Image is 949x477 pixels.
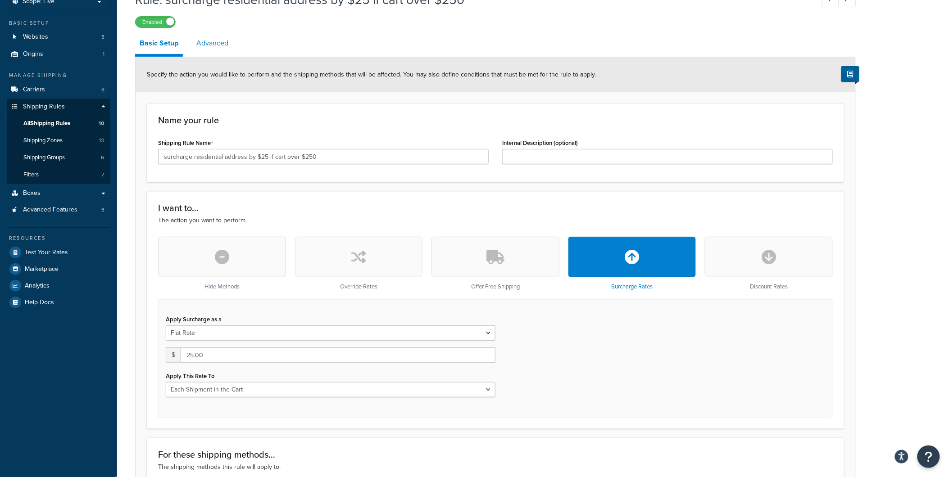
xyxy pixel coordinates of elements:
a: Carriers8 [7,81,110,98]
a: Advanced Features3 [7,202,110,218]
p: The shipping methods this rule will apply to. [158,462,833,472]
a: Origins1 [7,46,110,63]
div: Surcharge Rates [568,237,696,290]
span: Shipping Groups [23,154,65,162]
li: Websites [7,29,110,45]
a: Shipping Zones13 [7,132,110,149]
div: Override Rates [295,237,423,290]
li: Shipping Zones [7,132,110,149]
li: Shipping Groups [7,149,110,166]
span: $ [166,347,181,363]
span: 3 [101,33,104,41]
li: Carriers [7,81,110,98]
a: Filters7 [7,166,110,183]
span: Analytics [25,282,50,290]
a: Marketplace [7,261,110,277]
span: 13 [99,137,104,144]
div: Basic Setup [7,19,110,27]
a: AllShipping Rules10 [7,115,110,132]
a: Shipping Rules [7,99,110,115]
span: 1 [103,50,104,58]
span: Carriers [23,86,45,94]
p: The action you want to perform. [158,216,833,225]
h3: For these shipping methods... [158,450,833,459]
span: 6 [101,154,104,162]
span: Websites [23,33,48,41]
a: Shipping Groups6 [7,149,110,166]
span: 3 [101,206,104,214]
span: Shipping Zones [23,137,63,144]
h3: I want to... [158,203,833,213]
span: Filters [23,171,39,179]
div: Resources [7,234,110,242]
span: Boxes [23,189,41,197]
span: Specify the action you would like to perform and the shipping methods that will be affected. You ... [147,70,596,79]
button: Open Resource Center [917,445,940,468]
span: Help Docs [25,299,54,306]
div: Manage Shipping [7,72,110,79]
span: All Shipping Rules [23,120,70,127]
div: Offer Free Shipping [431,237,559,290]
a: Websites3 [7,29,110,45]
label: Enabled [136,17,175,27]
h3: Name your rule [158,115,833,125]
label: Apply Surcharge as a [166,316,222,323]
button: Show Help Docs [841,66,859,82]
span: 10 [99,120,104,127]
span: 7 [101,171,104,179]
label: Shipping Rule Name [158,139,213,147]
li: Origins [7,46,110,63]
div: Discount Rates [705,237,833,290]
a: Advanced [192,32,233,54]
a: Test Your Rates [7,244,110,261]
span: Marketplace [25,265,59,273]
a: Help Docs [7,294,110,310]
span: Advanced Features [23,206,77,214]
a: Basic Setup [135,32,183,57]
span: Shipping Rules [23,103,65,111]
span: 8 [101,86,104,94]
div: Hide Methods [158,237,286,290]
li: Filters [7,166,110,183]
li: Advanced Features [7,202,110,218]
span: Origins [23,50,43,58]
label: Internal Description (optional) [502,139,578,146]
span: Test Your Rates [25,249,68,256]
label: Apply This Rate To [166,373,214,379]
a: Analytics [7,278,110,294]
a: Boxes [7,185,110,202]
li: Shipping Rules [7,99,110,184]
